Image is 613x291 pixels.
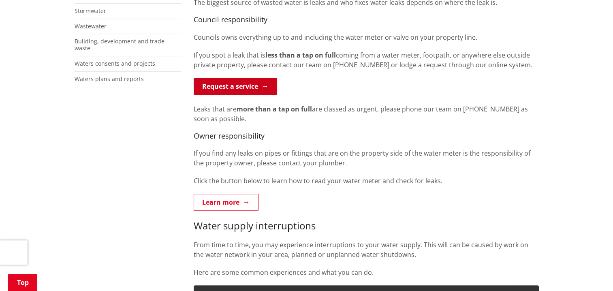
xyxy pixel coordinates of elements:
a: Waters plans and reports [75,75,144,83]
p: Councils owns everything up to and including the water meter or valve on your property line. [194,32,539,42]
p: Click the button below to learn how to read your water meter and check for leaks. [194,176,539,186]
strong: less than a tap on full [265,51,336,60]
a: Request a service [194,78,277,95]
strong: more than a tap on full [237,105,312,113]
a: Waters consents and projects [75,60,155,67]
a: Stormwater [75,7,106,15]
a: Wastewater [75,22,107,30]
a: Learn more [194,194,258,211]
a: Building, development and trade waste [75,37,164,52]
p: Here are some common experiences and what you can do. [194,267,539,277]
p: If you spot a leak that is coming from a water meter, footpath, or anywhere else outside private ... [194,50,539,70]
a: Top [8,274,37,291]
p: Leaks that are are classed as urgent, please phone our team on [PHONE_NUMBER] as soon as possible. [194,104,539,124]
iframe: Messenger Launcher [576,257,605,286]
h4: Council responsibility [194,15,539,24]
h3: Water supply interruptions [194,220,539,232]
h4: Owner responsibility [194,132,539,141]
p: From time to time, you may experience interruptions to your water supply. This will can be caused... [194,240,539,259]
p: If you find any leaks on pipes or fittings that are on the property side of the water meter is th... [194,148,539,168]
